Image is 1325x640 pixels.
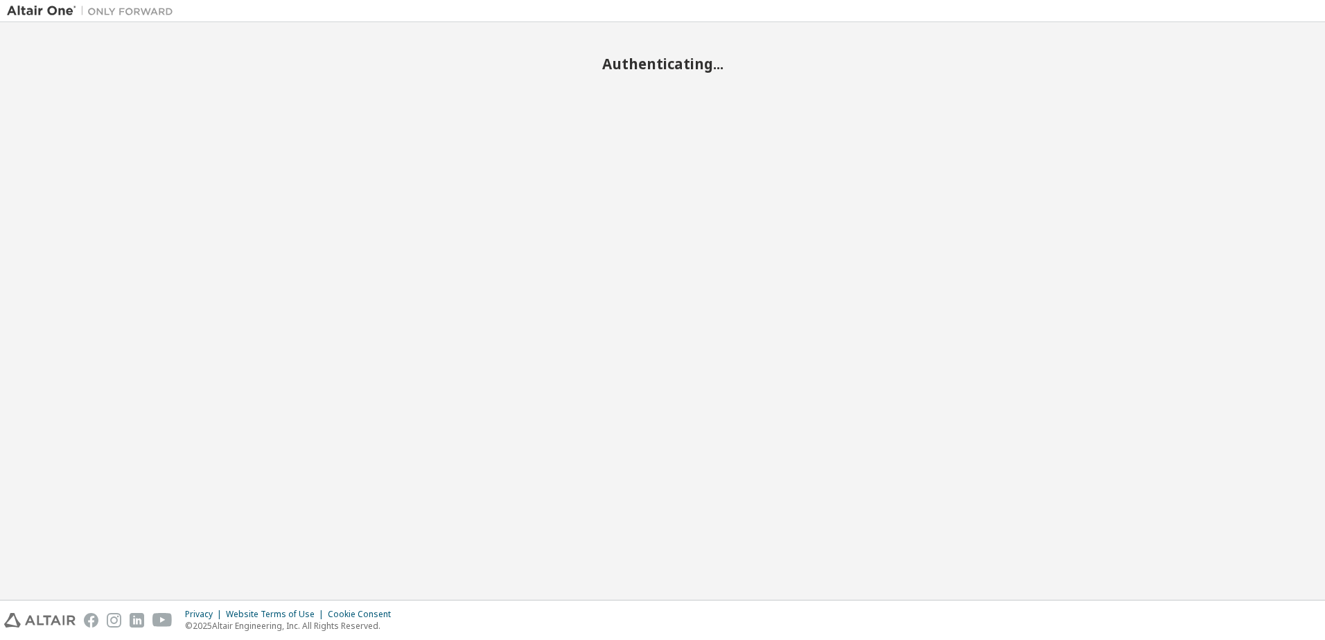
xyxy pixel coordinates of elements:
[7,55,1318,73] h2: Authenticating...
[328,609,399,620] div: Cookie Consent
[152,613,173,628] img: youtube.svg
[84,613,98,628] img: facebook.svg
[185,620,399,632] p: © 2025 Altair Engineering, Inc. All Rights Reserved.
[130,613,144,628] img: linkedin.svg
[4,613,76,628] img: altair_logo.svg
[226,609,328,620] div: Website Terms of Use
[7,4,180,18] img: Altair One
[107,613,121,628] img: instagram.svg
[185,609,226,620] div: Privacy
